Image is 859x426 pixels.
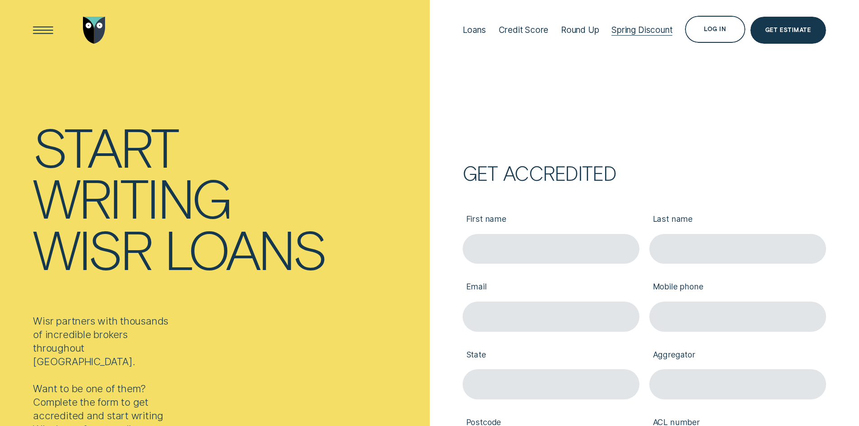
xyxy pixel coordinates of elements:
[33,171,231,223] div: writing
[463,25,486,35] div: Loans
[463,165,826,180] h2: Get accredited
[463,274,639,302] label: Email
[750,17,826,44] a: Get Estimate
[685,16,745,43] button: Log in
[463,342,639,369] label: State
[499,25,549,35] div: Credit Score
[33,120,178,172] div: Start
[83,17,106,44] img: Wisr
[33,120,424,274] h1: Start writing Wisr loans
[33,223,151,274] div: Wisr
[649,342,826,369] label: Aggregator
[561,25,599,35] div: Round Up
[463,206,639,234] label: First name
[164,223,326,274] div: loans
[611,25,672,35] div: Spring Discount
[649,274,826,302] label: Mobile phone
[30,17,57,44] button: Open Menu
[649,206,826,234] label: Last name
